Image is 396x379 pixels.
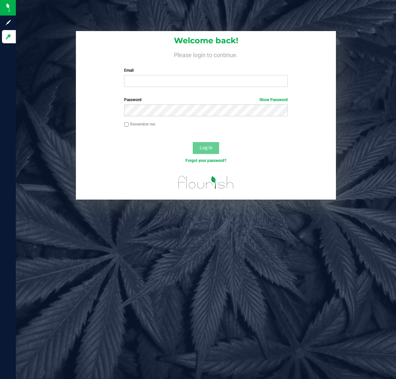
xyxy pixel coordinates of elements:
img: flourish_logo.svg [174,171,239,194]
h1: Welcome back! [76,36,336,45]
span: Log In [200,145,213,150]
label: Remember me [124,121,155,127]
a: Forgot your password? [185,158,226,163]
span: Password [124,97,142,102]
inline-svg: Log in [5,33,12,40]
inline-svg: Sign up [5,19,12,26]
h4: Please login to continue. [76,50,336,58]
input: Remember me [124,122,129,127]
button: Log In [193,142,219,154]
a: Show Password [259,97,288,102]
label: Email [124,67,287,73]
